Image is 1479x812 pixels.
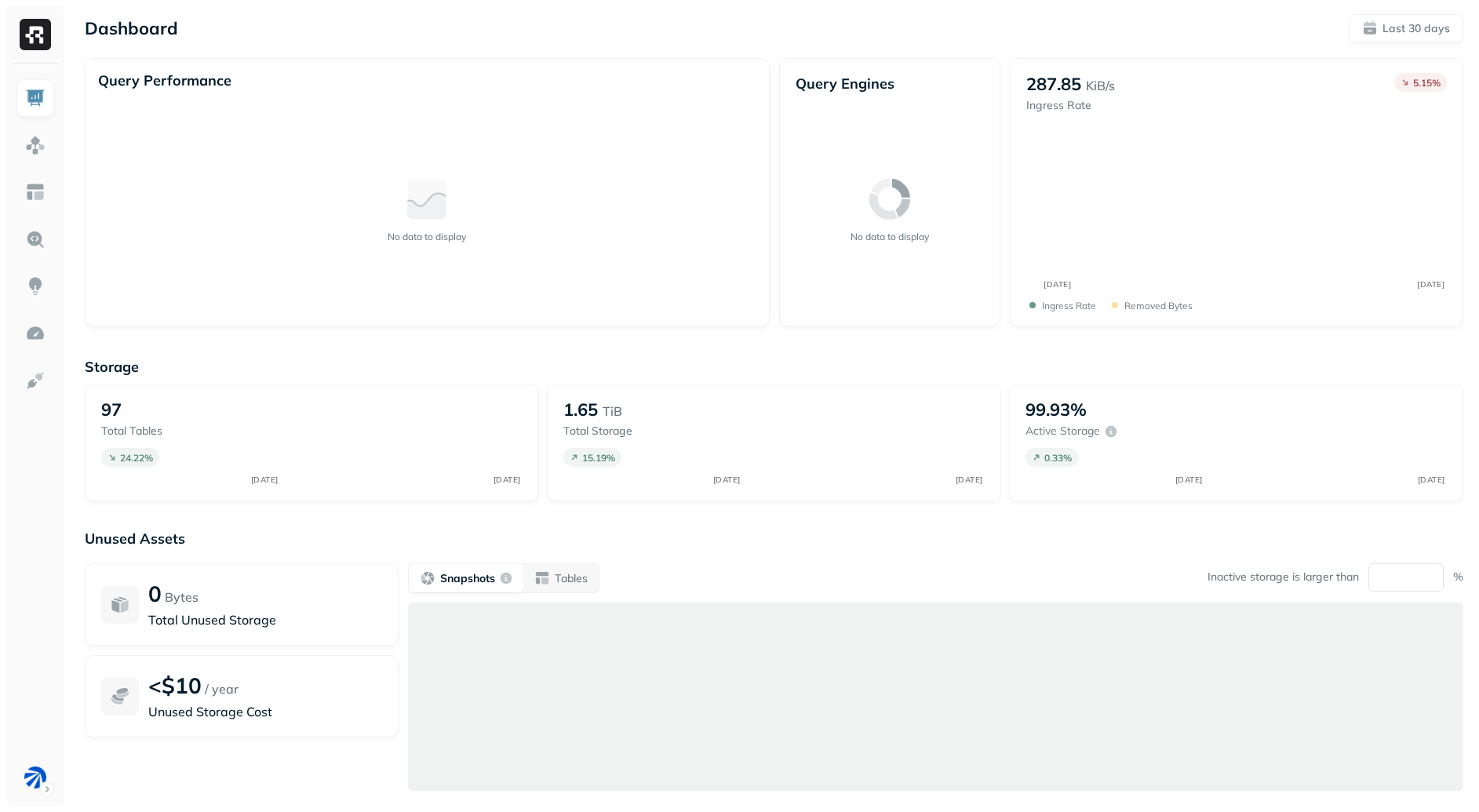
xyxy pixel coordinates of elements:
[1413,77,1441,89] p: 5.15 %
[1026,73,1081,95] p: 287.85
[603,402,622,421] p: TiB
[1382,21,1450,36] p: Last 30 days
[148,610,382,629] p: Total Unused Storage
[25,135,46,155] img: Assets
[25,276,46,297] img: Insights
[205,679,239,698] p: / year
[493,475,520,485] tspan: [DATE]
[148,580,162,607] p: 0
[955,475,982,485] tspan: [DATE]
[563,399,598,421] p: 1.65
[20,19,51,50] img: Ryft
[24,766,46,788] img: BAM
[851,231,929,242] p: No data to display
[148,672,202,699] p: <$10
[796,75,985,93] p: Query Engines
[25,88,46,108] img: Dashboard
[250,475,278,485] tspan: [DATE]
[1418,279,1445,289] tspan: [DATE]
[1208,570,1359,584] p: Inactive storage is larger than
[25,229,46,249] img: Query Explorer
[1349,14,1463,42] button: Last 30 days
[25,182,46,202] img: Asset Explorer
[388,231,466,242] p: No data to display
[1025,424,1100,439] p: Active storage
[1025,399,1087,421] p: 99.93%
[1453,570,1463,584] p: %
[120,452,153,464] p: 24.22 %
[1175,475,1202,485] tspan: [DATE]
[85,530,1463,548] p: Unused Assets
[101,399,122,421] p: 97
[85,17,178,39] p: Dashboard
[1044,279,1072,289] tspan: [DATE]
[582,452,615,464] p: 15.19 %
[85,358,1463,376] p: Storage
[1042,300,1096,311] p: Ingress Rate
[712,475,740,485] tspan: [DATE]
[440,571,495,586] p: Snapshots
[1026,98,1115,113] p: Ingress Rate
[1044,452,1072,464] p: 0.33 %
[25,370,46,391] img: Integrations
[1124,300,1193,311] p: Removed bytes
[101,424,249,439] p: Total tables
[165,588,199,606] p: Bytes
[555,571,588,586] p: Tables
[563,424,711,439] p: Total storage
[1417,475,1444,485] tspan: [DATE]
[25,323,46,344] img: Optimization
[98,71,231,89] p: Query Performance
[148,702,382,721] p: Unused Storage Cost
[1086,76,1115,95] p: KiB/s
